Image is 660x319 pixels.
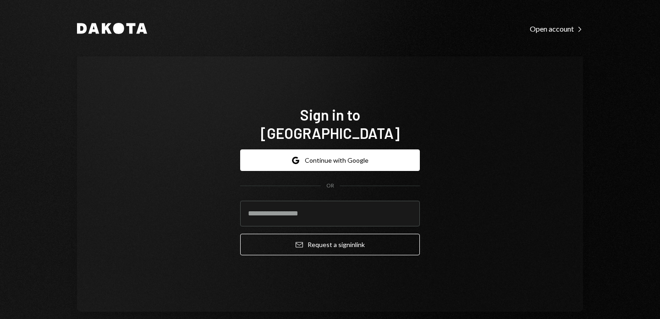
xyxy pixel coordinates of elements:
[326,182,334,190] div: OR
[530,23,583,33] a: Open account
[240,105,420,142] h1: Sign in to [GEOGRAPHIC_DATA]
[530,24,583,33] div: Open account
[240,234,420,255] button: Request a signinlink
[240,149,420,171] button: Continue with Google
